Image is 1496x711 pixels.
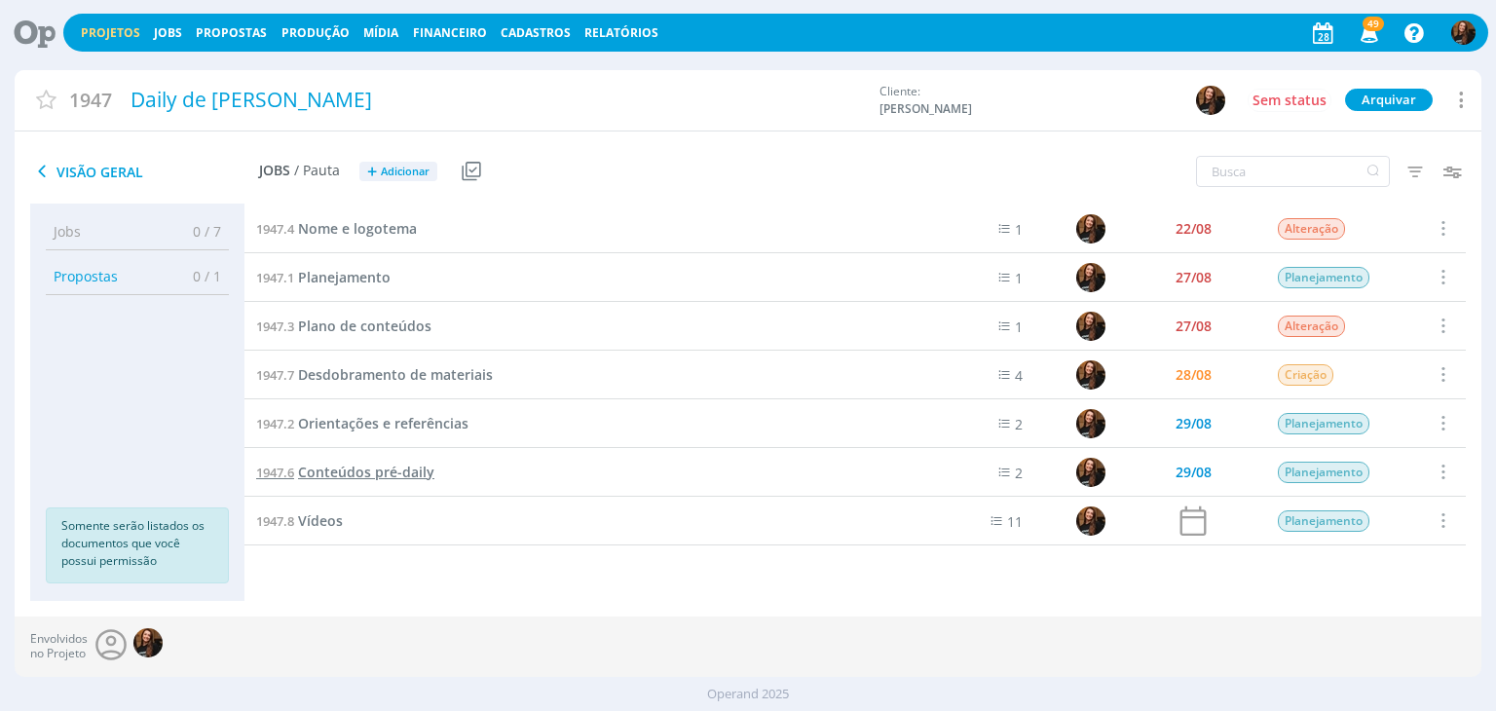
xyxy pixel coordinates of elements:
div: 27/08 [1176,319,1212,333]
button: Propostas [190,25,273,41]
button: Arquivar [1345,89,1433,111]
span: Plano de conteúdos [298,317,431,335]
span: 1 [1016,318,1024,336]
input: Busca [1196,156,1390,187]
span: 1947.1 [256,269,294,286]
div: 22/08 [1176,222,1212,236]
span: Propostas [196,24,267,41]
a: 1947.6Conteúdos pré-daily [256,462,434,483]
button: Financeiro [407,25,493,41]
button: T [1450,16,1477,50]
img: T [1077,312,1106,341]
span: 2 [1016,415,1024,433]
span: Sem status [1253,91,1327,109]
span: Criação [1279,364,1334,386]
a: Relatórios [584,24,658,41]
button: Produção [276,25,355,41]
button: T [1195,85,1226,116]
div: 27/08 [1176,271,1212,284]
button: +Adicionar [359,162,437,182]
img: T [1451,20,1476,45]
span: Cadastros [501,24,571,41]
span: 1947.3 [256,318,294,335]
span: 2 [1016,464,1024,482]
span: Orientações e referências [298,414,468,432]
span: 1 [1016,269,1024,287]
a: 1947.4Nome e logotema [256,218,417,240]
span: Vídeos [298,511,343,530]
button: Cadastros [495,25,577,41]
span: Jobs [259,163,290,179]
div: 28/08 [1176,368,1212,382]
img: T [1196,86,1225,115]
span: 11 [1008,512,1024,531]
span: Planejamento [1279,413,1370,434]
a: Jobs [154,24,182,41]
span: 1947.8 [256,512,294,530]
img: T [1077,263,1106,292]
span: Planejamento [1279,510,1370,532]
a: Projetos [81,24,140,41]
span: Alteração [1279,316,1346,337]
button: Mídia [357,25,404,41]
a: Financeiro [413,24,487,41]
a: Mídia [363,24,398,41]
span: [PERSON_NAME] [879,100,1026,118]
span: / Pauta [294,163,340,179]
img: T [1077,506,1106,536]
img: T [1077,360,1106,390]
img: T [1077,458,1106,487]
button: Jobs [148,25,188,41]
a: 1947.8Vídeos [256,510,343,532]
span: 4 [1016,366,1024,385]
button: Sem status [1248,89,1331,112]
p: Somente serão listados os documentos que você possui permissão [61,517,213,570]
span: Planejamento [1279,267,1370,288]
span: Jobs [54,221,81,242]
span: Alteração [1279,218,1346,240]
img: T [1077,409,1106,438]
span: Envolvidos no Projeto [30,632,88,660]
span: 1947 [69,86,112,114]
a: 1947.2Orientações e referências [256,413,468,434]
div: 29/08 [1176,417,1212,430]
img: T [133,628,163,657]
span: 49 [1363,17,1384,31]
button: 49 [1348,16,1388,51]
span: Visão Geral [30,160,259,183]
img: T [1077,214,1106,243]
span: Desdobramento de materiais [298,365,493,384]
span: Planejamento [1279,462,1370,483]
span: Propostas [54,266,118,286]
button: Relatórios [579,25,664,41]
span: Nome e logotema [298,219,417,238]
span: 1 [1016,220,1024,239]
a: Produção [281,24,350,41]
span: 1947.4 [256,220,294,238]
a: 1947.3Plano de conteúdos [256,316,431,337]
span: Conteúdos pré-daily [298,463,434,481]
a: 1947.1Planejamento [256,267,391,288]
span: 1947.2 [256,415,294,432]
span: 0 / 1 [178,266,221,286]
div: Cliente: [879,83,1226,118]
span: 1947.7 [256,366,294,384]
button: Projetos [75,25,146,41]
div: 29/08 [1176,466,1212,479]
span: Planejamento [298,268,391,286]
span: 1947.6 [256,464,294,481]
span: Adicionar [381,166,430,178]
div: Daily de [PERSON_NAME] [124,78,871,123]
span: 0 / 7 [178,221,221,242]
a: 1947.7Desdobramento de materiais [256,364,493,386]
span: + [367,162,377,182]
